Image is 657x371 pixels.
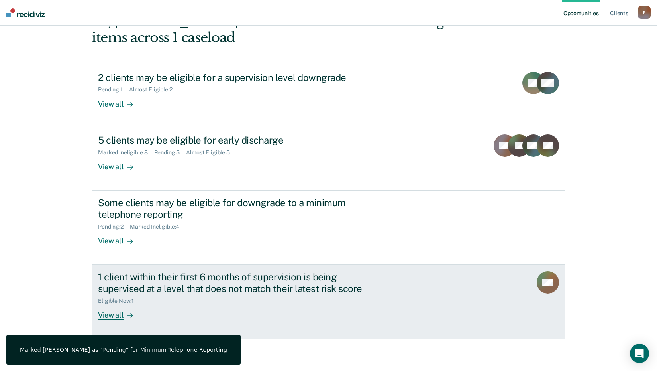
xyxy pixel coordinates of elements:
[98,230,143,245] div: View all
[92,265,565,339] a: 1 client within their first 6 months of supervision is being supervised at a level that does not ...
[98,156,143,171] div: View all
[154,149,186,156] div: Pending : 5
[20,346,227,353] div: Marked [PERSON_NAME] as "Pending" for Minimum Telephone Reporting
[129,86,179,93] div: Almost Eligible : 2
[98,149,154,156] div: Marked Ineligible : 8
[98,223,130,230] div: Pending : 2
[630,344,649,363] div: Open Intercom Messenger
[98,304,143,320] div: View all
[638,6,651,19] button: P
[98,271,378,294] div: 1 client within their first 6 months of supervision is being supervised at a level that does not ...
[186,149,236,156] div: Almost Eligible : 5
[92,65,565,128] a: 2 clients may be eligible for a supervision level downgradePending:1Almost Eligible:2View all
[98,72,378,83] div: 2 clients may be eligible for a supervision level downgrade
[92,128,565,191] a: 5 clients may be eligible for early dischargeMarked Ineligible:8Pending:5Almost Eligible:5View all
[92,191,565,265] a: Some clients may be eligible for downgrade to a minimum telephone reportingPending:2Marked Inelig...
[98,86,129,93] div: Pending : 1
[92,13,471,46] div: Hi, [PERSON_NAME]. We’ve found some outstanding items across 1 caseload
[98,134,378,146] div: 5 clients may be eligible for early discharge
[6,8,45,17] img: Recidiviz
[98,93,143,109] div: View all
[130,223,186,230] div: Marked Ineligible : 4
[98,197,378,220] div: Some clients may be eligible for downgrade to a minimum telephone reporting
[98,298,140,304] div: Eligible Now : 1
